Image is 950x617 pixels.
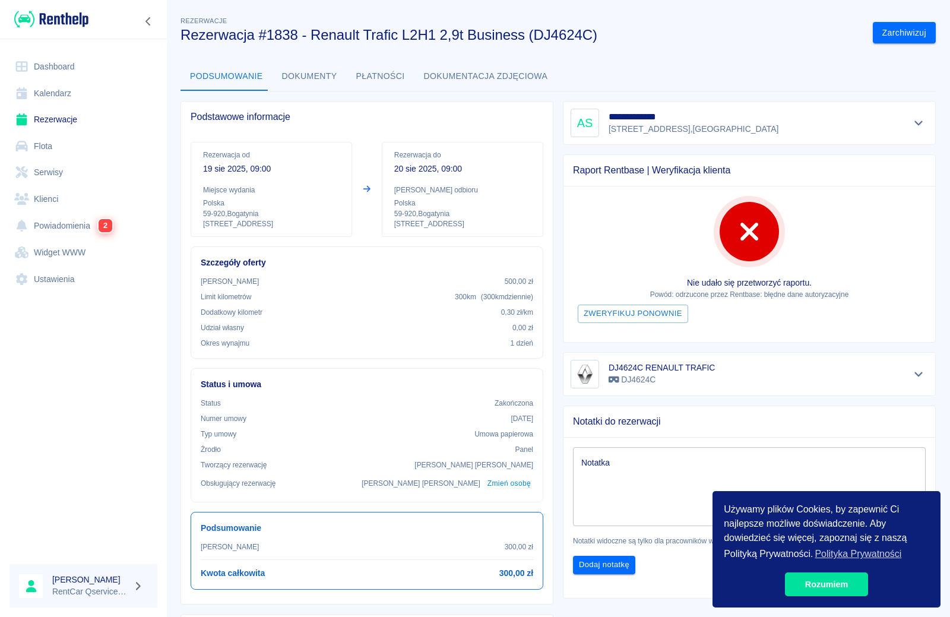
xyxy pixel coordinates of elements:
[201,276,259,287] p: [PERSON_NAME]
[99,219,112,232] span: 2
[573,416,926,428] span: Notatki do rezerwacji
[505,542,533,552] p: 300,00 zł
[201,567,265,580] h6: Kwota całkowita
[201,338,249,349] p: Okres wynajmu
[573,362,597,386] img: Image
[203,150,340,160] p: Rezerwacja od
[573,536,926,546] p: Notatki widoczne są tylko dla pracowników wypożyczalni.
[203,163,340,175] p: 19 sie 2025, 09:00
[909,366,929,382] button: Pokaż szczegóły
[9,80,157,107] a: Kalendarz
[203,208,340,219] p: 59-920 , Bogatynia
[52,586,128,598] p: RentCar Qservice Damar Parts
[9,239,157,266] a: Widget WWW
[273,62,347,91] button: Dokumenty
[481,293,533,301] span: ( 300 km dziennie )
[501,307,533,318] p: 0,30 zł /km
[573,556,635,574] button: Dodaj notatkę
[712,491,940,607] div: cookieconsent
[14,10,88,29] img: Renthelp logo
[609,362,715,374] h6: DJ4624C RENAULT TRAFIC
[394,185,531,195] p: [PERSON_NAME] odbioru
[201,522,533,534] h6: Podsumowanie
[573,289,926,300] p: Powód: odrzucone przez Rentbase: błędne dane autoryzacyjne
[201,257,533,269] h6: Szczegóły oferty
[201,460,267,470] p: Tworzący rezerwację
[201,307,262,318] p: Dodatkowy kilometr
[9,53,157,80] a: Dashboard
[499,567,533,580] h6: 300,00 zł
[203,185,340,195] p: Miejsce wydania
[394,150,531,160] p: Rezerwacja do
[203,198,340,208] p: Polska
[394,208,531,219] p: 59-920 , Bogatynia
[201,398,221,409] p: Status
[201,322,244,333] p: Udział własny
[191,111,543,123] span: Podstawowe informacje
[9,10,88,29] a: Renthelp logo
[511,413,533,424] p: [DATE]
[9,106,157,133] a: Rezerwacje
[201,292,251,302] p: Limit kilometrów
[394,219,531,229] p: [STREET_ADDRESS]
[485,475,533,492] button: Zmień osobę
[9,212,157,239] a: Powiadomienia2
[394,163,531,175] p: 20 sie 2025, 09:00
[201,478,276,489] p: Obsługujący rezerwację
[609,123,778,135] p: [STREET_ADDRESS] , [GEOGRAPHIC_DATA]
[511,338,533,349] p: 1 dzień
[474,429,533,439] p: Umowa papierowa
[201,378,533,391] h6: Status i umowa
[571,109,599,137] div: AS
[909,115,929,131] button: Pokaż szczegóły
[414,62,558,91] button: Dokumentacja zdjęciowa
[724,502,929,563] span: Używamy plików Cookies, by zapewnić Ci najlepsze możliwe doświadczenie. Aby dowiedzieć się więcej...
[609,374,715,386] p: DJ4624C
[873,22,936,44] button: Zarchiwizuj
[201,429,236,439] p: Typ umowy
[573,277,926,289] p: Nie udało się przetworzyć raportu.
[180,62,273,91] button: Podsumowanie
[9,186,157,213] a: Klienci
[201,413,246,424] p: Numer umowy
[140,14,157,29] button: Zwiń nawigację
[394,198,531,208] p: Polska
[813,545,903,563] a: learn more about cookies
[455,292,533,302] p: 300 km
[362,478,480,489] p: [PERSON_NAME] [PERSON_NAME]
[9,159,157,186] a: Serwisy
[785,572,868,596] a: dismiss cookie message
[512,322,533,333] p: 0,00 zł
[505,276,533,287] p: 500,00 zł
[203,219,340,229] p: [STREET_ADDRESS]
[347,62,414,91] button: Płatności
[180,27,863,43] h3: Rezerwacja #1838 - Renault Trafic L2H1 2,9t Business (DJ4624C)
[573,164,926,176] span: Raport Rentbase | Weryfikacja klienta
[515,444,534,455] p: Panel
[9,133,157,160] a: Flota
[201,542,259,552] p: [PERSON_NAME]
[201,444,221,455] p: Żrodło
[180,17,227,24] span: Rezerwacje
[52,574,128,586] h6: [PERSON_NAME]
[578,305,688,323] button: Zweryfikuj ponownie
[414,460,533,470] p: [PERSON_NAME] [PERSON_NAME]
[495,398,533,409] p: Zakończona
[9,266,157,293] a: Ustawienia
